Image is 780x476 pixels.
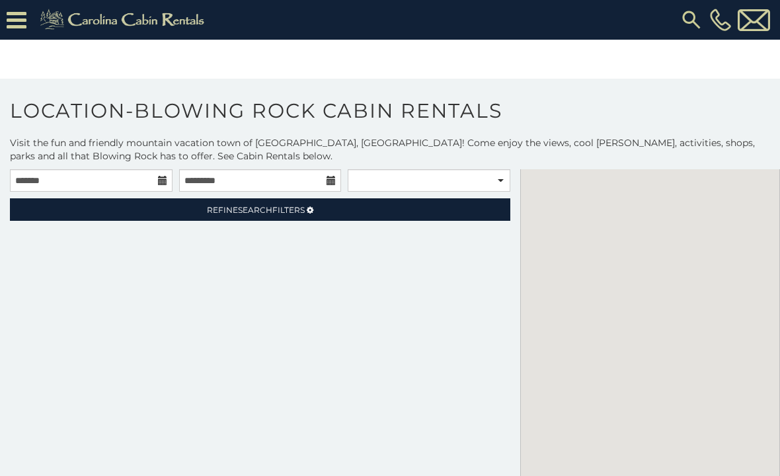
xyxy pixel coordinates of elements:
span: Search [238,205,272,215]
a: RefineSearchFilters [10,198,510,221]
img: Khaki-logo.png [33,7,215,33]
a: [PHONE_NUMBER] [707,9,734,31]
img: search-regular.svg [680,8,703,32]
span: Refine Filters [207,205,305,215]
